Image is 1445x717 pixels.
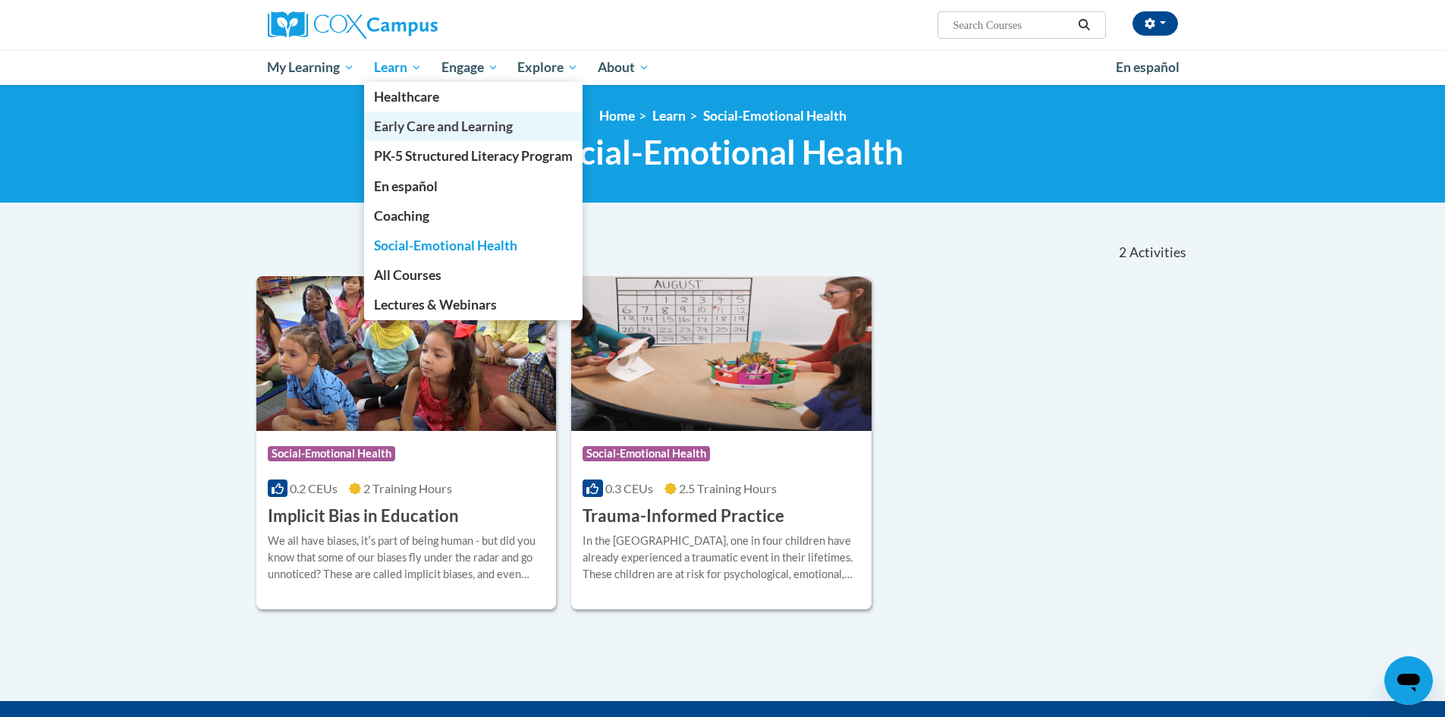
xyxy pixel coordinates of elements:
span: Learn [374,58,422,77]
a: All Courses [364,260,583,290]
h3: Implicit Bias in Education [268,505,459,528]
iframe: Button to launch messaging window [1384,656,1433,705]
a: Engage [432,50,508,85]
a: Coaching [364,201,583,231]
input: Search Courses [951,16,1073,34]
span: Coaching [374,208,429,224]
span: Social-Emotional Health [583,446,710,461]
span: 0.3 CEUs [605,481,653,495]
img: Cox Campus [268,11,438,39]
span: Early Care and Learning [374,118,513,134]
a: Explore [507,50,588,85]
button: Account Settings [1132,11,1178,36]
a: Course LogoSocial-Emotional Health0.2 CEUs2 Training Hours Implicit Bias in EducationWe all have ... [256,276,557,610]
a: My Learning [258,50,365,85]
span: En español [1116,59,1180,75]
span: Activities [1129,244,1186,261]
a: Lectures & Webinars [364,290,583,319]
span: All Courses [374,267,441,283]
span: En español [374,178,438,194]
a: About [588,50,659,85]
a: Social-Emotional Health [364,231,583,260]
span: 2 [1119,244,1126,261]
span: 2.5 Training Hours [679,481,777,495]
img: Course Logo [256,276,557,431]
div: In the [GEOGRAPHIC_DATA], one in four children have already experienced a traumatic event in thei... [583,533,860,583]
span: Explore [517,58,578,77]
span: My Learning [267,58,354,77]
h3: Trauma-Informed Practice [583,505,784,528]
span: About [598,58,649,77]
a: Social-Emotional Health [703,108,847,124]
img: Course Logo [571,276,872,431]
span: Lectures & Webinars [374,297,497,313]
span: 0.2 CEUs [290,481,338,495]
span: Social-Emotional Health [374,237,517,253]
span: PK-5 Structured Literacy Program [374,148,573,164]
a: En español [1106,52,1189,83]
a: Early Care and Learning [364,112,583,141]
a: Learn [652,108,686,124]
div: Main menu [245,50,1201,85]
a: Home [599,108,635,124]
button: Search [1073,16,1095,34]
div: We all have biases, itʹs part of being human - but did you know that some of our biases fly under... [268,533,545,583]
span: Engage [441,58,498,77]
a: Cox Campus [268,11,556,39]
span: Healthcare [374,89,439,105]
a: PK-5 Structured Literacy Program [364,141,583,171]
span: Social-Emotional Health [542,132,903,172]
a: Learn [364,50,432,85]
a: En español [364,171,583,201]
a: Healthcare [364,82,583,112]
a: Course LogoSocial-Emotional Health0.3 CEUs2.5 Training Hours Trauma-Informed PracticeIn the [GEOG... [571,276,872,610]
span: 2 Training Hours [363,481,452,495]
span: Social-Emotional Health [268,446,395,461]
